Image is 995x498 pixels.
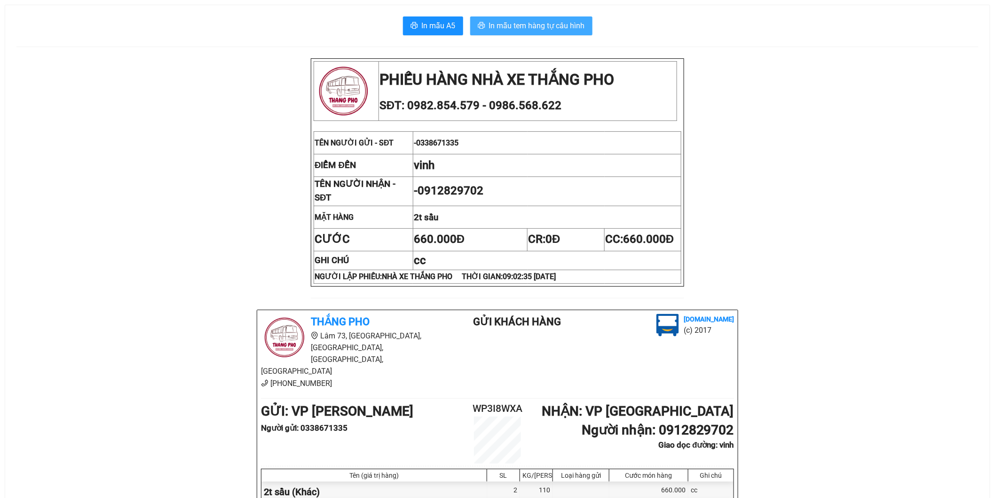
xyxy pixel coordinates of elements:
[623,233,674,246] span: 660.000Đ
[416,138,458,147] span: 0338671335
[411,22,418,31] span: printer
[261,378,436,389] li: [PHONE_NUMBER]
[414,184,483,197] span: -
[261,423,347,433] b: Người gửi : 0338671335
[503,272,556,281] span: 09:02:35 [DATE]
[659,440,734,450] b: Giao dọc đường: vinh
[684,315,734,323] b: [DOMAIN_NAME]
[315,138,394,147] span: TÊN NGƯỜI GỬI - SĐT
[261,379,268,387] span: phone
[522,472,550,479] div: KG/[PERSON_NAME]
[478,22,485,31] span: printer
[490,472,517,479] div: SL
[315,213,354,222] strong: MẶT HÀNG
[379,99,561,112] span: SĐT: 0982.854.579 - 0986.568.622
[489,20,585,32] span: In mẫu tem hàng tự cấu hình
[414,138,458,147] span: -
[261,403,413,419] b: GỬI : VP [PERSON_NAME]
[379,71,614,88] strong: PHIẾU HÀNG NHÀ XE THẮNG PHO
[261,314,308,361] img: logo.jpg
[605,233,674,246] span: CC:
[414,233,465,246] span: 660.000Đ
[315,272,556,281] strong: NGƯỜI LẬP PHIẾU:
[315,233,350,246] strong: CƯỚC
[418,184,483,197] span: 0912829702
[261,330,436,378] li: Lâm 73, [GEOGRAPHIC_DATA], [GEOGRAPHIC_DATA], [GEOGRAPHIC_DATA], [GEOGRAPHIC_DATA]
[612,472,686,479] div: Cước món hàng
[422,20,456,32] span: In mẫu A5
[470,16,592,35] button: printerIn mẫu tem hàng tự cấu hình
[311,332,318,339] span: environment
[315,62,372,120] img: logo
[528,233,560,246] span: CR:
[311,316,370,328] b: Thắng Pho
[264,472,484,479] div: Tên (giá trị hàng)
[414,159,434,172] span: vinh
[315,160,356,170] strong: ĐIỂM ĐẾN
[474,316,561,328] b: Gửi khách hàng
[545,233,560,246] span: 0Đ
[582,422,734,438] b: Người nhận : 0912829702
[382,272,556,281] span: NHÀ XE THẮNG PHO THỜI GIAN:
[542,403,734,419] b: NHẬN : VP [GEOGRAPHIC_DATA]
[315,255,349,265] strong: GHI CHÚ
[315,179,395,203] strong: TÊN NGƯỜI NHẬN - SĐT
[684,324,734,336] li: (c) 2017
[458,401,537,417] h2: WP3I8WXA
[691,472,731,479] div: Ghi chú
[403,16,463,35] button: printerIn mẫu A5
[414,254,426,267] span: cc
[656,314,679,337] img: logo.jpg
[555,472,607,479] div: Loại hàng gửi
[414,212,438,223] span: 2t sầu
